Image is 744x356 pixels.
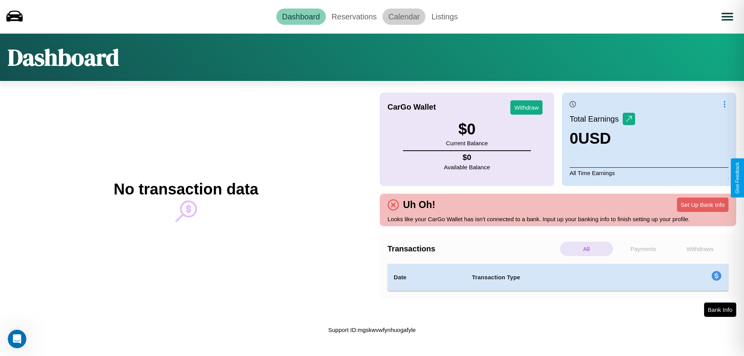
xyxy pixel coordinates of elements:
p: All [560,242,613,256]
table: simple table [387,264,728,291]
h4: Transactions [387,244,558,253]
p: Withdraws [673,242,727,256]
h3: $ 0 [446,120,488,138]
p: Support ID: mgskwvwfynhuogafyle [328,325,416,335]
h4: Date [394,273,460,282]
h4: $ 0 [444,153,490,162]
button: Bank Info [704,303,736,317]
button: Set Up Bank Info [677,198,728,212]
h1: Dashboard [8,41,119,73]
h3: 0 USD [570,130,635,147]
h4: Transaction Type [472,273,648,282]
h4: Uh Oh! [399,199,439,210]
div: Give Feedback [735,162,740,194]
p: Payments [617,242,670,256]
button: Open menu [716,6,738,28]
a: Listings [425,9,463,25]
a: Dashboard [276,9,326,25]
p: All Time Earnings [570,167,728,178]
a: Calendar [382,9,425,25]
p: Looks like your CarGo Wallet has isn't connected to a bank. Input up your banking info to finish ... [387,214,728,224]
a: Reservations [326,9,383,25]
button: Withdraw [510,100,542,115]
p: Current Balance [446,138,488,148]
h2: No transaction data [114,181,258,198]
p: Available Balance [444,162,490,172]
h4: CarGo Wallet [387,103,436,112]
p: Total Earnings [570,112,623,126]
iframe: Intercom live chat [8,330,26,348]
